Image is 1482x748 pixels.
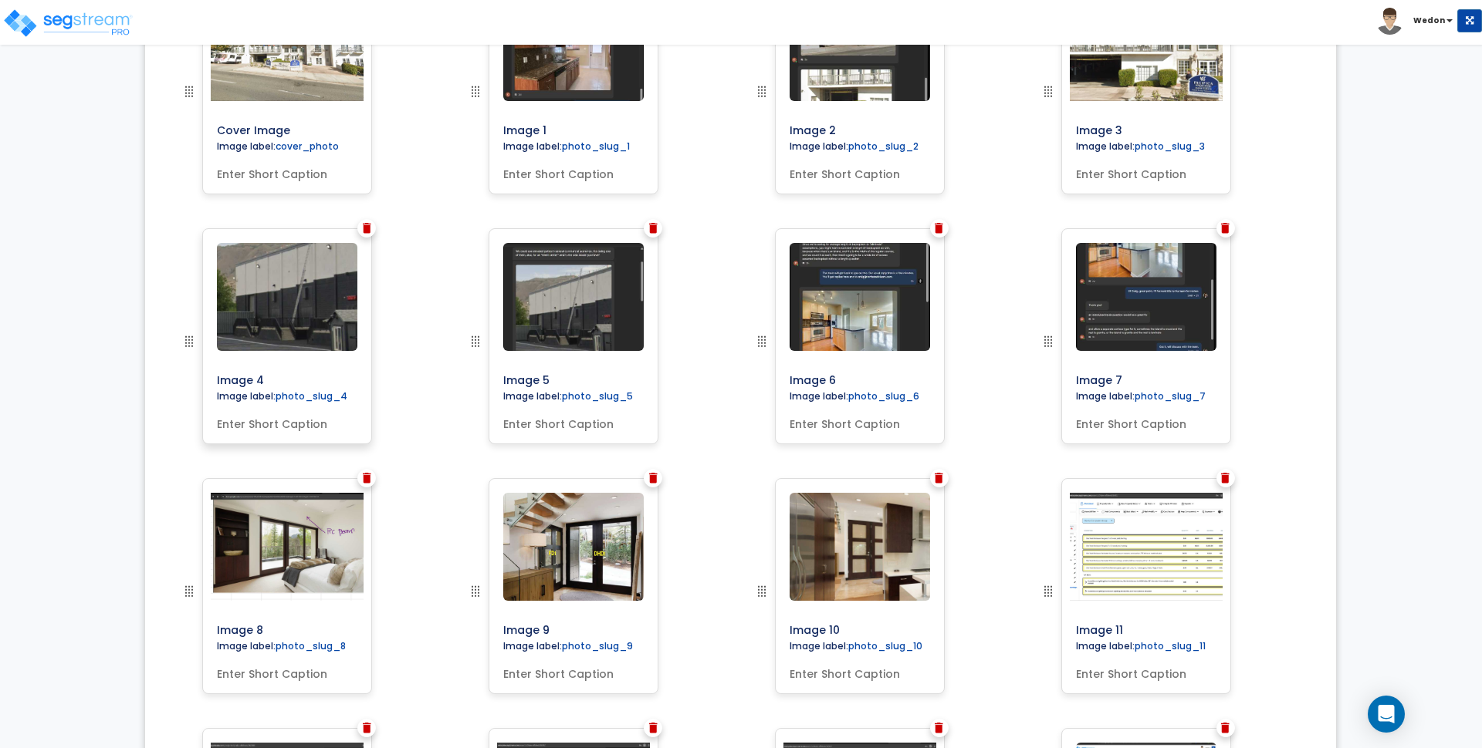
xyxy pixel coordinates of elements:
input: Enter Short Caption [211,160,364,182]
label: Image label: [497,639,639,656]
input: Enter Short Caption [1070,660,1223,682]
img: drag handle [466,83,485,101]
input: Enter Short Caption [783,410,936,432]
label: Image label: [211,639,352,656]
img: drag handle [753,83,771,101]
img: Trash Icon [649,723,658,733]
input: Enter Short Caption [211,410,364,432]
img: drag handle [466,332,485,351]
input: Enter Short Caption [783,660,936,682]
img: drag handle [180,582,198,601]
input: Enter Short Caption [497,660,650,682]
img: Trash Icon [935,723,943,733]
img: Trash Icon [1221,473,1230,484]
label: photo_slug_6 [848,389,919,403]
label: Image label: [1070,389,1212,406]
label: photo_slug_2 [848,140,919,153]
input: Enter Short Caption [497,160,650,182]
input: Enter Short Caption [211,660,364,682]
label: Image label: [1070,140,1211,157]
label: photo_slug_7 [1135,389,1206,403]
img: Trash Icon [935,223,943,234]
label: photo_slug_3 [1135,140,1205,153]
label: Image label: [783,639,929,656]
label: photo_slug_1 [562,140,630,153]
img: Trash Icon [649,473,658,484]
img: Trash Icon [363,723,371,733]
img: drag handle [466,582,485,601]
label: cover_photo [276,140,339,153]
img: Trash Icon [935,473,943,484]
label: Image label: [497,389,639,406]
input: Enter Short Caption [1070,410,1223,432]
img: drag handle [180,83,198,101]
img: Trash Icon [1221,723,1230,733]
label: Image label: [497,140,636,157]
label: Image label: [211,140,345,157]
input: Enter Short Caption [1070,160,1223,182]
img: Trash Icon [1221,223,1230,234]
b: Wedon [1413,15,1445,26]
label: Image label: [211,389,354,406]
img: drag handle [180,332,198,351]
label: photo_slug_5 [562,389,633,403]
img: Trash Icon [363,473,371,484]
img: Trash Icon [363,223,371,234]
input: Enter Short Caption [783,160,936,182]
input: Enter Short Caption [497,410,650,432]
img: avatar.png [1376,8,1403,35]
img: drag handle [1039,332,1057,351]
div: Open Intercom Messenger [1368,696,1405,733]
label: Image label: [783,389,925,406]
label: photo_slug_11 [1135,639,1206,652]
img: Trash Icon [649,223,658,234]
label: photo_slug_9 [562,639,633,652]
img: drag handle [753,582,771,601]
img: drag handle [753,332,771,351]
img: logo_pro_r.png [2,8,134,39]
label: Image label: [783,140,925,157]
label: Image label: [1070,639,1212,656]
img: drag handle [1039,83,1057,101]
img: drag handle [1039,582,1057,601]
label: photo_slug_10 [848,639,922,652]
label: photo_slug_4 [276,389,347,403]
label: photo_slug_8 [276,639,346,652]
